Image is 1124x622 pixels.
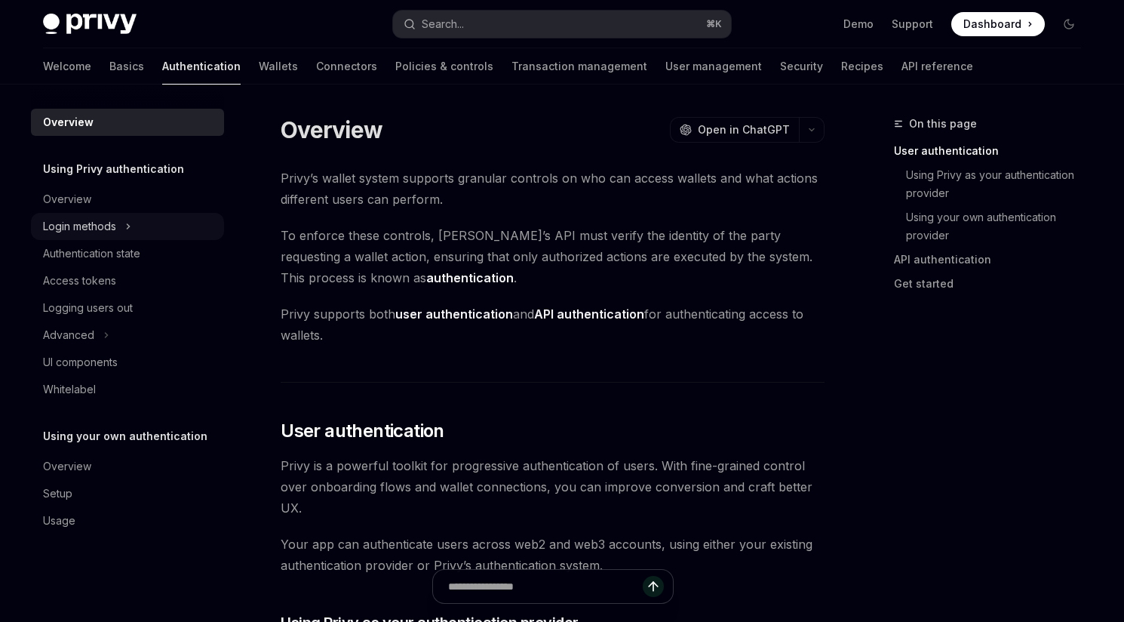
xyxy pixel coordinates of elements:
a: Wallets [259,48,298,85]
div: Logging users out [43,299,133,317]
div: Search... [422,15,464,33]
span: Privy is a powerful toolkit for progressive authentication of users. With fine-grained control ov... [281,455,825,519]
span: User authentication [281,419,444,443]
div: UI components [43,353,118,371]
a: Dashboard [951,12,1045,36]
span: ⌘ K [706,18,722,30]
span: Your app can authenticate users across web2 and web3 accounts, using either your existing authent... [281,534,825,576]
a: Basics [109,48,144,85]
a: UI components [31,349,224,376]
span: Privy supports both and for authenticating access to wallets. [281,303,825,346]
a: Using Privy as your authentication provider [906,163,1093,205]
strong: API authentication [534,306,644,322]
div: Advanced [43,326,94,344]
h1: Overview [281,116,382,143]
h5: Using Privy authentication [43,160,184,178]
div: Access tokens [43,272,116,290]
div: Usage [43,512,75,530]
img: dark logo [43,14,137,35]
a: Connectors [316,48,377,85]
a: Using your own authentication provider [906,205,1093,248]
a: Welcome [43,48,91,85]
span: Open in ChatGPT [698,122,790,137]
a: Support [892,17,933,32]
strong: authentication [426,270,514,285]
div: Authentication state [43,245,140,263]
h5: Using your own authentication [43,427,207,445]
a: Recipes [841,48,883,85]
button: Open in ChatGPT [670,117,799,143]
span: Privy’s wallet system supports granular controls on who can access wallets and what actions diffe... [281,168,825,210]
div: Overview [43,190,91,208]
a: Policies & controls [395,48,493,85]
a: Whitelabel [31,376,224,403]
a: Get started [894,272,1093,296]
div: Overview [43,457,91,476]
a: Authentication [162,48,241,85]
a: Transaction management [511,48,647,85]
a: Overview [31,186,224,213]
div: Setup [43,485,72,503]
a: Access tokens [31,267,224,294]
span: On this page [909,115,977,133]
a: User authentication [894,139,1093,163]
button: Send message [643,576,664,597]
a: Security [780,48,823,85]
div: Login methods [43,217,116,236]
div: Overview [43,113,94,131]
button: Search...⌘K [393,11,731,38]
a: Overview [31,109,224,136]
a: Overview [31,453,224,480]
button: Toggle dark mode [1057,12,1081,36]
span: Dashboard [963,17,1021,32]
a: Logging users out [31,294,224,322]
a: API authentication [894,248,1093,272]
a: Authentication state [31,240,224,267]
strong: user authentication [395,306,513,322]
div: Whitelabel [43,380,96,399]
a: API reference [901,48,973,85]
a: Setup [31,480,224,507]
a: Demo [843,17,874,32]
a: User management [665,48,762,85]
a: Usage [31,507,224,534]
span: To enforce these controls, [PERSON_NAME]’s API must verify the identity of the party requesting a... [281,225,825,288]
